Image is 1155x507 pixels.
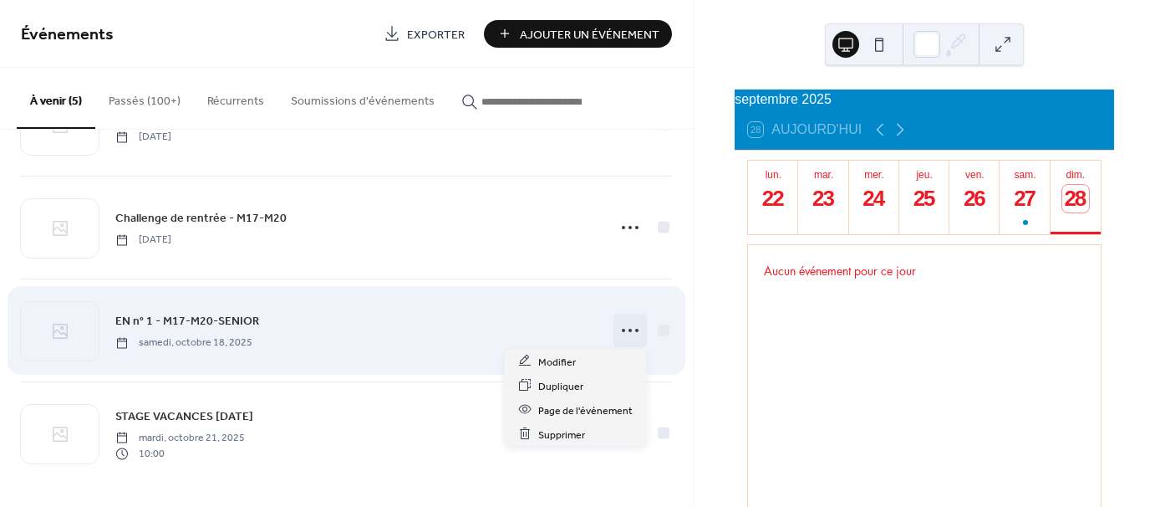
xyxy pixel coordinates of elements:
span: samedi, octobre 18, 2025 [115,335,252,351]
div: 22 [760,185,787,213]
button: Passés (100+) [95,68,194,127]
span: Événements [21,18,114,51]
div: Aucun événement pour ce jour [750,251,1099,290]
div: dim. [1056,169,1096,181]
button: Ajouter Un Événement [484,20,672,48]
span: Exporter [407,26,465,44]
button: lun.22 [748,161,798,234]
div: lun. [753,169,793,181]
a: Exporter [371,20,477,48]
a: EN n° 1 - M17-M20-SENIOR [115,311,259,330]
span: Dupliquer [538,377,583,395]
button: Récurrents [194,68,277,127]
span: STAGE VACANCES [DATE] [115,408,253,426]
button: mer.24 [849,161,899,234]
span: EN n° 1 - M17-M20-SENIOR [115,313,259,330]
a: Challenge de rentrée - M17-M20 [115,208,287,228]
div: jeu. [904,169,944,181]
div: septembre 2025 [735,90,1114,110]
span: Challenge de rentrée - M17-M20 [115,210,287,228]
span: Page de l'événement [538,402,633,419]
div: mar. [803,169,843,181]
div: 24 [861,185,888,213]
span: [DATE] [115,130,171,145]
div: 26 [961,185,989,213]
button: sam.27 [1000,161,1050,234]
span: Modifier [538,353,576,371]
span: Supprimer [538,426,585,443]
a: STAGE VACANCES [DATE] [115,407,253,426]
div: 27 [1011,185,1039,213]
button: jeu.25 [899,161,949,234]
span: mardi, octobre 21, 2025 [115,431,245,446]
span: [DATE] [115,233,171,248]
div: 25 [911,185,939,213]
span: 10:00 [115,446,245,461]
button: Soumissions d'événements [277,68,448,127]
div: sam. [1005,169,1045,181]
div: 23 [810,185,837,213]
div: mer. [854,169,894,181]
span: Ajouter Un Événement [520,26,659,44]
button: À venir (5) [17,68,95,129]
button: mar.23 [798,161,848,234]
div: 28 [1062,185,1090,213]
button: ven.26 [949,161,1000,234]
button: dim.28 [1051,161,1101,234]
div: ven. [954,169,995,181]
